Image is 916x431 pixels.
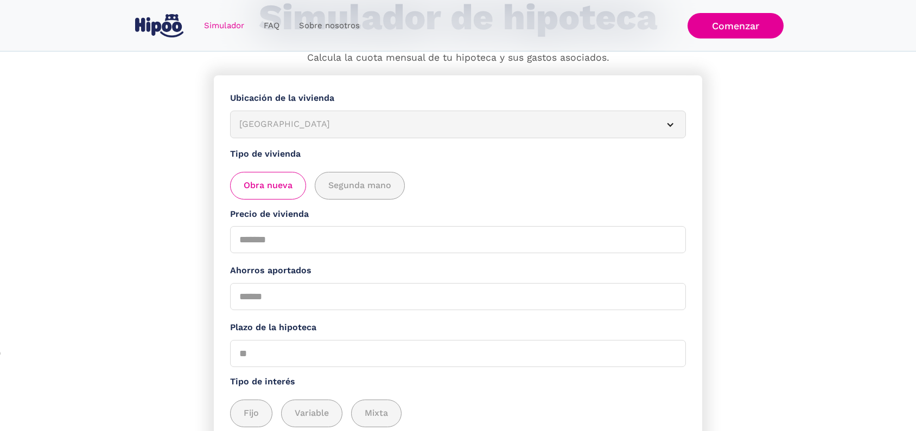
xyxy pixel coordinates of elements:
a: FAQ [254,15,289,36]
span: Fijo [244,407,259,420]
label: Tipo de vivienda [230,147,686,161]
span: Obra nueva [244,179,292,192]
div: add_description_here [230,400,686,427]
div: add_description_here [230,172,686,200]
a: home [132,10,186,42]
span: Segunda mano [328,179,391,192]
p: Calcula la cuota mensual de tu hipoteca y sus gastos asociados. [307,51,609,65]
a: Comenzar [688,13,784,38]
label: Ahorros aportados [230,264,686,278]
a: Simulador [194,15,254,36]
article: [GEOGRAPHIC_DATA] [230,111,686,138]
label: Tipo de interés [230,375,686,389]
div: [GEOGRAPHIC_DATA] [239,118,651,131]
a: Sobre nosotros [289,15,370,36]
label: Precio de vivienda [230,208,686,221]
label: Plazo de la hipoteca [230,321,686,334]
label: Ubicación de la vivienda [230,92,686,105]
span: Mixta [365,407,388,420]
span: Variable [295,407,329,420]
